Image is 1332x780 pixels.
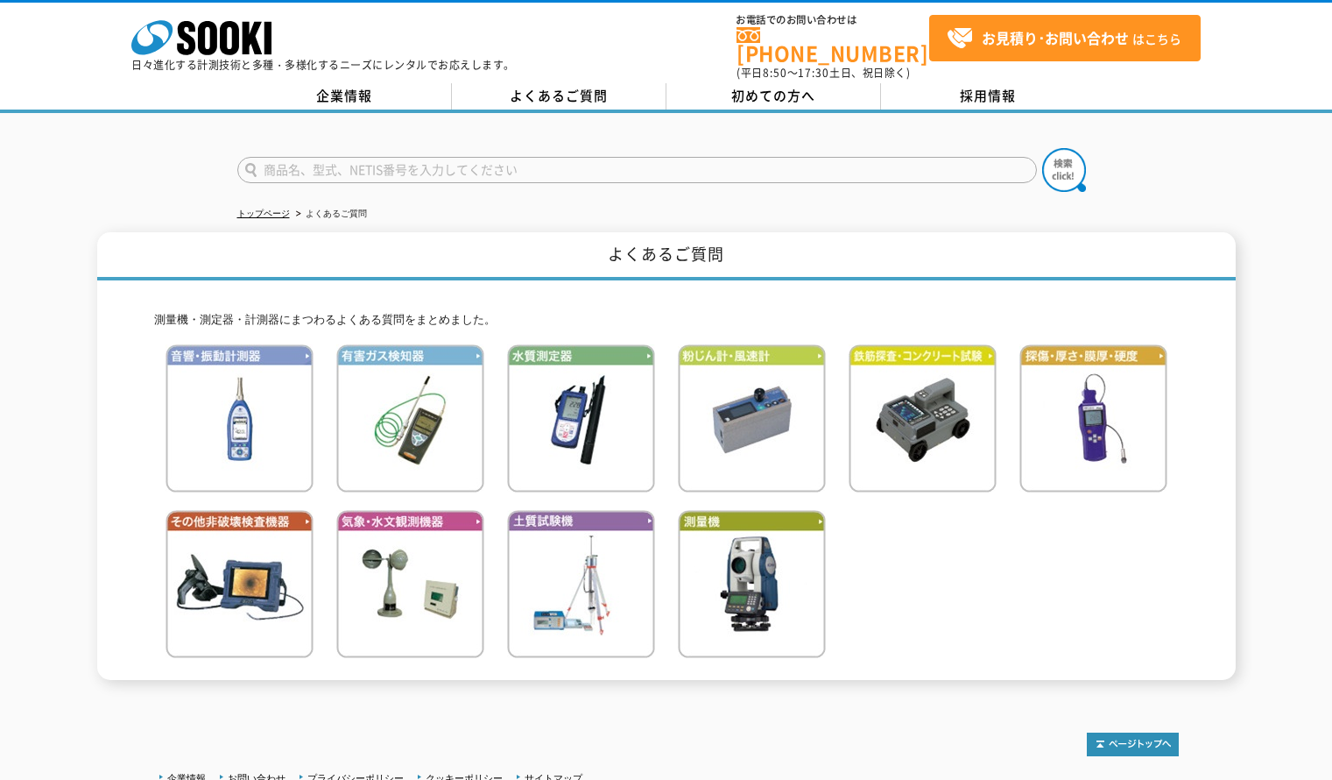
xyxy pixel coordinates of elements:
h1: よくあるご質問 [97,232,1236,280]
li: よくあるご質問 [292,205,367,223]
span: 初めての方へ [731,86,815,105]
img: 気象・水文観測機器 [336,510,484,658]
span: 8:50 [763,65,787,81]
img: 粉じん計・風速計 [678,344,826,493]
a: 企業情報 [237,83,452,110]
a: トップページ [237,209,290,218]
img: 鉄筋検査・コンクリート試験 [849,344,997,493]
strong: お見積り･お問い合わせ [982,27,1129,48]
input: 商品名、型式、NETIS番号を入力してください [237,157,1037,183]
img: 水質測定器 [507,344,655,493]
img: btn_search.png [1042,148,1086,192]
a: 採用情報 [881,83,1096,110]
a: [PHONE_NUMBER] [736,27,929,63]
span: 17:30 [798,65,829,81]
a: 初めての方へ [666,83,881,110]
img: 測量機 [678,510,826,658]
img: 有害ガス検知器 [336,344,484,493]
a: よくあるご質問 [452,83,666,110]
img: その他非破壊検査機器 [166,510,314,658]
img: 土質試験機 [507,510,655,658]
img: トップページへ [1087,733,1179,756]
span: お電話でのお問い合わせは [736,15,929,25]
p: 測量機・測定器・計測器にまつわるよくある質問をまとめました。 [154,311,1179,330]
img: 音響・振動計測器 [166,344,314,493]
span: (平日 ～ 土日、祝日除く) [736,65,910,81]
a: お見積り･お問い合わせはこちら [929,15,1201,61]
span: はこちら [947,25,1181,52]
img: 探傷・厚さ・膜厚・硬度 [1019,344,1167,493]
p: 日々進化する計測技術と多種・多様化するニーズにレンタルでお応えします。 [131,60,515,70]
